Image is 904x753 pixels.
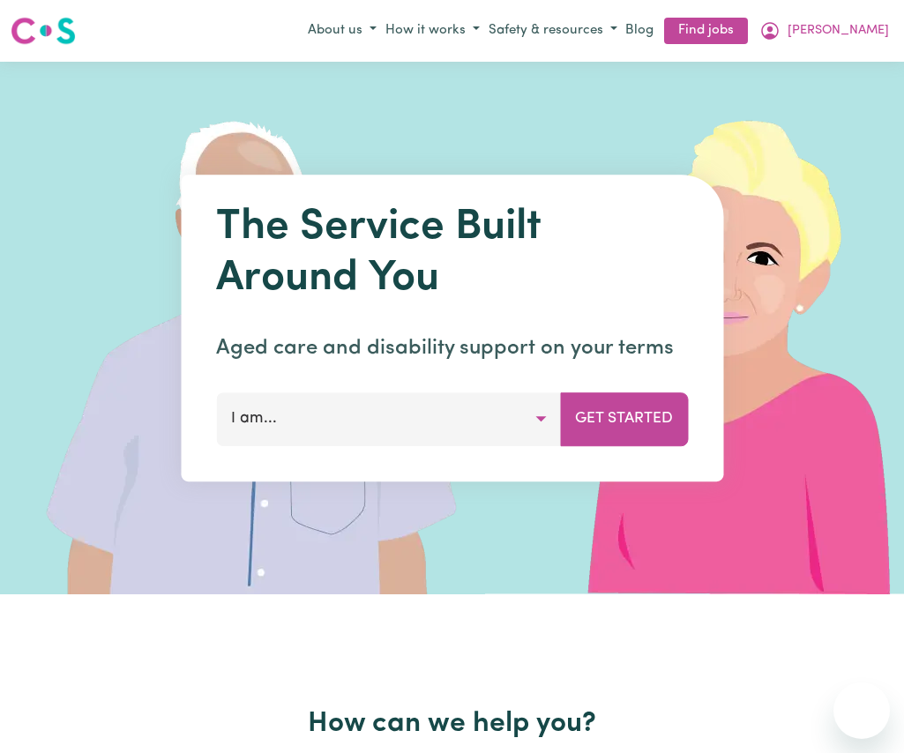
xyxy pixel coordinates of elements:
[788,21,889,41] span: [PERSON_NAME]
[11,11,76,51] a: Careseekers logo
[755,16,893,46] button: My Account
[664,18,748,45] a: Find jobs
[560,392,688,445] button: Get Started
[484,17,622,46] button: Safety & resources
[11,15,76,47] img: Careseekers logo
[833,682,890,739] iframe: Button to launch messaging window
[216,392,561,445] button: I am...
[381,17,484,46] button: How it works
[40,707,865,741] h2: How can we help you?
[303,17,381,46] button: About us
[216,332,688,364] p: Aged care and disability support on your terms
[216,203,688,304] h1: The Service Built Around You
[622,18,657,45] a: Blog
